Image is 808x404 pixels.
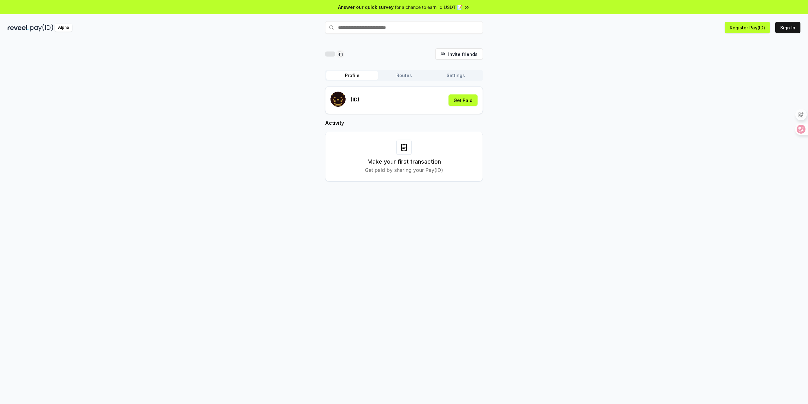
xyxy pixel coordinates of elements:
button: Settings [430,71,482,80]
button: Profile [326,71,378,80]
span: Invite friends [448,51,478,57]
button: Invite friends [435,48,483,60]
p: Get paid by sharing your Pay(ID) [365,166,443,174]
button: Routes [378,71,430,80]
button: Register Pay(ID) [725,22,770,33]
h2: Activity [325,119,483,127]
div: Alpha [55,24,72,32]
p: (ID) [351,96,359,103]
img: reveel_dark [8,24,29,32]
button: Get Paid [449,94,478,106]
button: Sign In [775,22,800,33]
h3: Make your first transaction [367,157,441,166]
span: for a chance to earn 10 USDT 📝 [395,4,462,10]
img: pay_id [30,24,53,32]
span: Answer our quick survey [338,4,394,10]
